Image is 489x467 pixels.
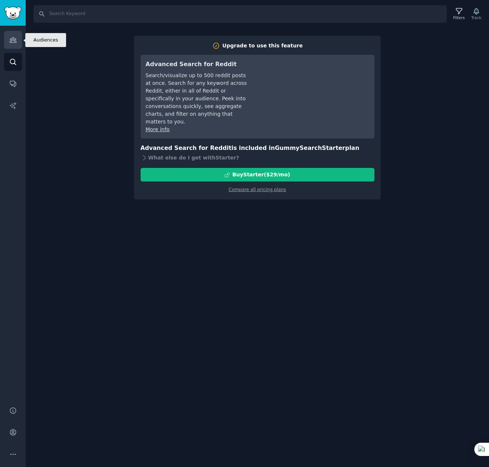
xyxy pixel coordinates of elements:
div: Upgrade to use this feature [222,42,303,50]
input: Search Keyword [33,5,447,23]
a: Compare all pricing plans [229,187,286,192]
img: GummySearch logo [4,7,21,19]
div: Search/visualize up to 500 reddit posts at once. Search for any keyword across Reddit, either in ... [146,72,249,126]
h3: Advanced Search for Reddit is included in plan [141,144,374,153]
a: More info [146,126,170,132]
div: What else do I get with Starter ? [141,152,374,163]
span: GummySearch Starter [275,144,345,151]
div: Filters [453,15,465,20]
button: BuyStarter($29/mo) [141,168,374,182]
iframe: YouTube video player [259,60,369,115]
h3: Advanced Search for Reddit [146,60,249,69]
div: Buy Starter ($ 29 /mo ) [232,171,290,179]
